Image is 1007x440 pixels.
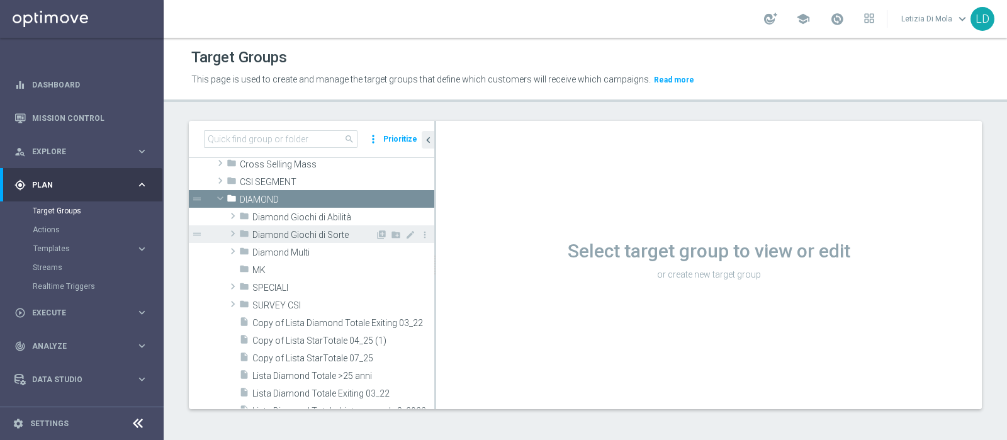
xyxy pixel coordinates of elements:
span: Diamond Multi [252,247,434,258]
i: keyboard_arrow_right [136,340,148,352]
i: keyboard_arrow_right [136,243,148,255]
div: Mission Control [14,101,148,135]
span: Lista Diamond Totale Exiting 03_22 [252,388,434,399]
div: Execute [14,307,136,319]
i: insert_drive_file [239,317,249,331]
a: Letizia Di Molakeyboard_arrow_down [900,9,970,28]
i: folder [239,281,249,296]
i: folder [239,264,249,278]
button: Data Studio keyboard_arrow_right [14,375,149,385]
div: Streams [33,258,162,277]
a: Actions [33,225,131,235]
div: Optibot [14,396,148,429]
button: track_changes Analyze keyboard_arrow_right [14,341,149,351]
p: or create new target group [436,269,982,280]
button: Templates keyboard_arrow_right [33,244,149,254]
i: more_vert [367,130,380,148]
span: search [344,134,354,144]
a: Optibot [32,396,132,429]
i: Rename Folder [405,230,415,240]
span: SPECIALI [252,283,434,293]
input: Quick find group or folder [204,130,357,148]
i: equalizer [14,79,26,91]
span: school [796,12,810,26]
div: Actions [33,220,162,239]
span: keyboard_arrow_down [955,12,969,26]
i: folder [239,246,249,261]
h1: Target Groups [191,48,287,67]
a: Realtime Triggers [33,281,131,291]
i: track_changes [14,341,26,352]
a: Mission Control [32,101,148,135]
span: Templates [33,245,123,252]
button: play_circle_outline Execute keyboard_arrow_right [14,308,149,318]
i: insert_drive_file [239,334,249,349]
span: Copy of Lista StarTotale 04_25 (1) [252,336,434,346]
span: Cross Selling Mass [240,159,434,170]
button: person_search Explore keyboard_arrow_right [14,147,149,157]
div: LD [970,7,994,31]
span: Copy of Lista StarTotale 07_25 [252,353,434,364]
div: Data Studio [14,374,136,385]
i: chevron_left [422,134,434,146]
button: gps_fixed Plan keyboard_arrow_right [14,180,149,190]
span: Data Studio [32,376,136,383]
a: Settings [30,420,69,427]
span: SURVEY CSI [252,300,434,311]
h1: Select target group to view or edit [436,240,982,262]
a: Streams [33,262,131,273]
button: equalizer Dashboard [14,80,149,90]
i: folder [227,176,237,190]
i: person_search [14,146,26,157]
i: insert_drive_file [239,387,249,402]
i: folder [227,158,237,172]
span: Analyze [32,342,136,350]
i: insert_drive_file [239,405,249,419]
i: keyboard_arrow_right [136,307,148,319]
i: insert_drive_file [239,352,249,366]
span: Diamond Giochi di Sorte [252,230,375,240]
i: Add Target group [376,230,386,240]
span: DIAMOND [240,195,434,205]
i: folder [239,299,249,313]
span: Plan [32,181,136,189]
a: Dashboard [32,68,148,101]
i: folder [239,228,249,243]
span: Lista Diamond Totale_Lista manuale 8_2023 [252,406,434,417]
button: Read more [653,73,695,87]
div: Templates [33,239,162,258]
i: keyboard_arrow_right [136,145,148,157]
span: CSI SEGMENT [240,177,434,188]
i: play_circle_outline [14,307,26,319]
i: Add Folder [391,230,401,240]
i: settings [13,418,24,429]
div: Plan [14,179,136,191]
i: gps_fixed [14,179,26,191]
span: Diamond Giochi di Abilit&#xE0; [252,212,434,223]
i: keyboard_arrow_right [136,179,148,191]
div: Explore [14,146,136,157]
div: Templates [33,245,136,252]
div: Realtime Triggers [33,277,162,296]
button: chevron_left [422,131,434,149]
div: Analyze [14,341,136,352]
button: Mission Control [14,113,149,123]
div: Dashboard [14,68,148,101]
i: insert_drive_file [239,369,249,384]
i: folder [227,193,237,208]
span: Lista Diamond Totale &gt;25 anni [252,371,434,381]
span: Execute [32,309,136,317]
i: folder [239,211,249,225]
span: This page is used to create and manage the target groups that define which customers will receive... [191,74,651,84]
div: Target Groups [33,201,162,220]
span: Copy of Lista Diamond Totale Exiting 03_22 [252,318,434,329]
span: Explore [32,148,136,155]
i: more_vert [420,230,430,240]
